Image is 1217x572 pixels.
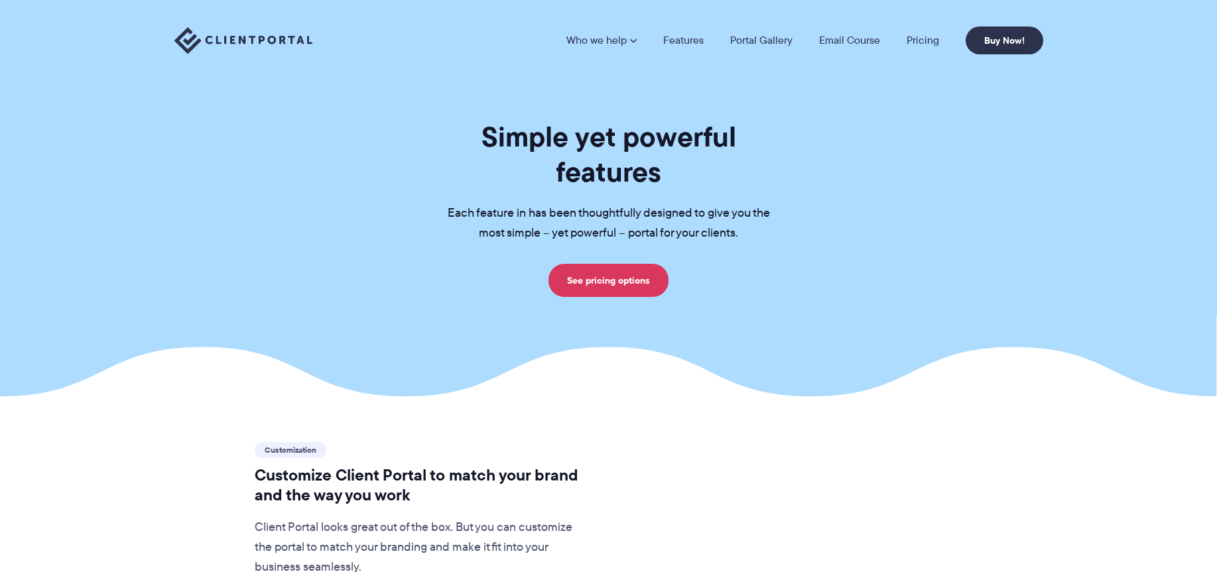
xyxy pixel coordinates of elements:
a: Buy Now! [966,27,1043,54]
a: Features [663,35,704,46]
h1: Simple yet powerful features [426,119,791,190]
a: Portal Gallery [730,35,793,46]
a: Email Course [819,35,880,46]
span: Customization [255,442,326,458]
a: Who we help [566,35,637,46]
a: See pricing options [548,264,669,297]
a: Pricing [907,35,939,46]
p: Each feature in has been thoughtfully designed to give you the most simple – yet powerful – porta... [426,203,791,243]
h2: Customize Client Portal to match your brand and the way you work [255,465,590,505]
